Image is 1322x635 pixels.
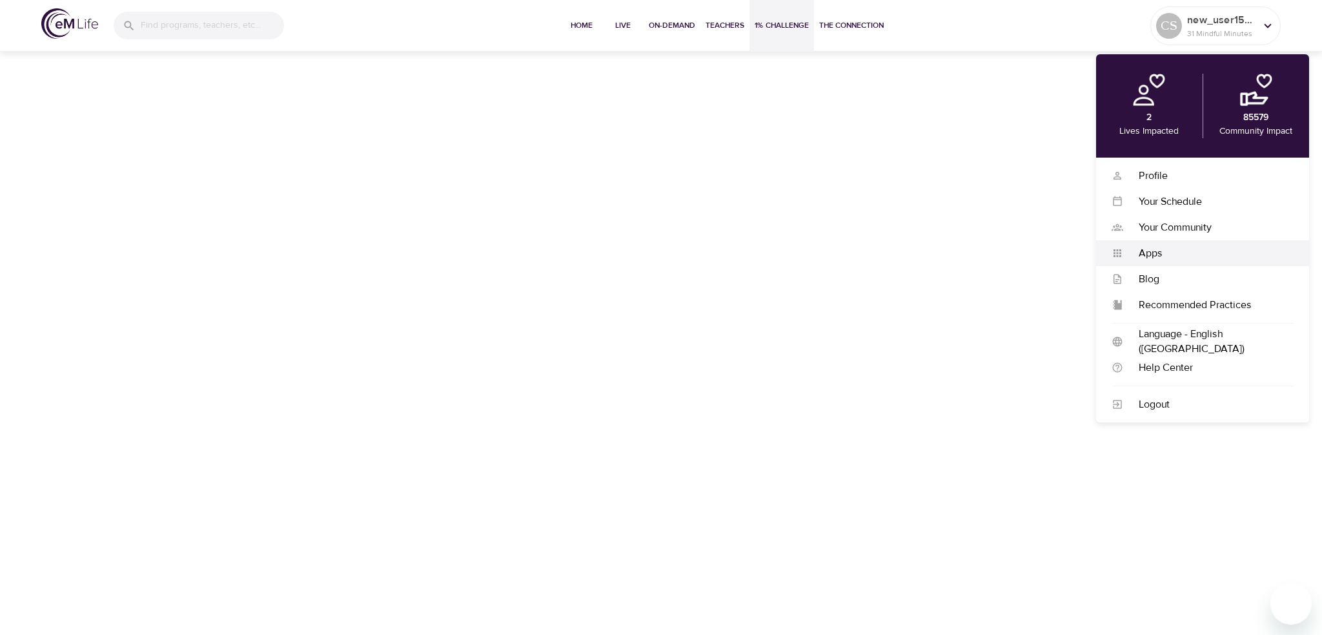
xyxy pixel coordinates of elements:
p: 2 [1146,111,1152,125]
p: 85579 [1243,111,1268,125]
img: logo [41,8,98,39]
p: Community Impact [1219,125,1292,138]
div: CS [1156,13,1182,39]
p: Lives Impacted [1119,125,1179,138]
span: The Connection [819,19,884,32]
div: Profile [1123,169,1294,183]
div: Your Community [1123,220,1294,235]
span: Live [607,19,638,32]
img: personal.png [1133,74,1165,106]
span: Teachers [706,19,744,32]
p: new_user1566335009 [1187,12,1256,28]
input: Find programs, teachers, etc... [141,12,284,39]
div: Logout [1123,397,1294,412]
span: 1% Challenge [755,19,809,32]
div: Help Center [1123,360,1294,375]
span: On-Demand [649,19,695,32]
div: Recommended Practices [1123,298,1294,313]
iframe: Button to launch messaging window [1270,583,1312,625]
div: Blog [1123,272,1294,287]
div: Language - English ([GEOGRAPHIC_DATA]) [1123,327,1294,357]
p: 31 Mindful Minutes [1187,28,1256,39]
span: Home [566,19,597,32]
div: Your Schedule [1123,194,1294,209]
div: Apps [1123,246,1294,261]
img: community.png [1240,74,1272,106]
